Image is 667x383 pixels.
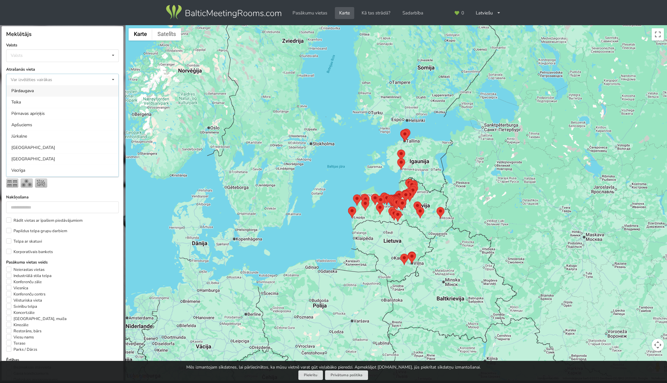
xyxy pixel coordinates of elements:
a: Pasākumu vietas [288,7,332,19]
label: Parks / Dārzs [6,346,37,353]
label: Korporatīvais bankets [6,249,53,255]
span: 0 [461,11,464,15]
label: Valsts [6,42,119,48]
a: Sadarbība [398,7,428,19]
img: Bankets [21,178,33,188]
label: Kinozāle [6,322,29,328]
div: Teika [6,96,118,108]
label: Konferenču zāle [6,279,42,285]
button: Pārslēgt pilnekrāna skatu [652,28,664,41]
img: Pieņemšana [35,178,47,188]
label: Viesnīca [6,285,28,291]
div: Vidzeme [6,176,118,187]
label: Svinību telpa [6,303,37,310]
label: Telpa ar skatuvi [6,238,42,244]
label: [GEOGRAPHIC_DATA], muiža [6,316,67,322]
a: Karte [335,7,354,19]
label: Neierastas vietas [6,267,45,273]
div: Pērnavas apriņķis [6,108,118,119]
label: Atrašanās vieta [6,66,119,72]
label: Konferenču centrs [6,291,45,297]
button: Rādīt ielu karti [129,28,152,41]
button: Piekrītu [298,370,323,380]
a: Privātuma politika [325,370,368,380]
div: Latviešu [471,7,505,19]
div: Vecrīga [6,165,118,176]
div: Apšuciems [6,119,118,131]
div: [GEOGRAPHIC_DATA] [6,142,118,153]
img: Baltic Meeting Rooms [165,4,282,21]
div: Pārdaugava [6,85,118,96]
label: Koncertzāle [6,310,35,316]
img: Klase [6,178,18,188]
div: Jūrkalne [6,131,118,142]
label: Vēsturiska vieta [6,297,42,303]
a: Kā tas strādā? [357,7,395,19]
label: Papildus telpa grupu darbiem [6,228,67,234]
label: Viesu nams [6,334,34,340]
span: Meklētājs [6,30,32,38]
label: Industriālā stila telpa [6,273,52,279]
button: Rādīt satelīta fotogrāfisko datu bāzi [152,28,181,41]
label: Restorāns, bārs [6,328,41,334]
button: Kartes kameras vadīklas [652,339,664,351]
label: Rādīt vietas ar īpašiem piedāvājumiem [6,217,83,224]
div: [GEOGRAPHIC_DATA] [6,153,118,165]
label: Ērtības [6,357,119,363]
label: Pasākuma vietas veids [6,259,119,265]
label: Terase [6,340,25,346]
div: Valsts [11,53,23,58]
label: Nakšņošana [6,194,119,200]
